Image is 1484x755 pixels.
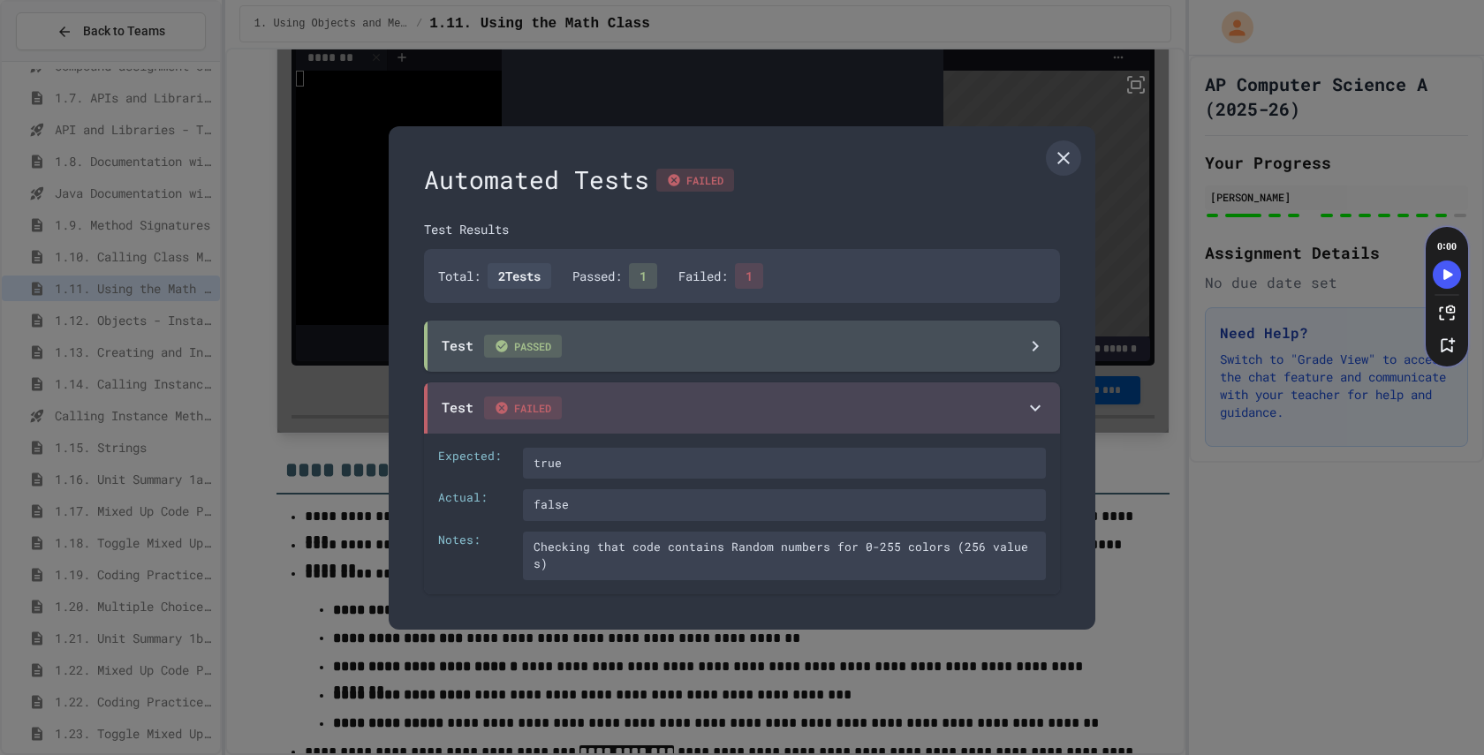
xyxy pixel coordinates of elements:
[735,263,763,289] span: 1
[484,396,562,419] span: FAILED
[438,489,509,521] div: Actual:
[678,263,763,289] div: Failed:
[438,448,509,479] div: Expected:
[523,532,1046,580] div: Checking that code contains Random numbers for 0-255 colors (256 values)
[438,263,551,289] div: Total:
[424,162,1060,199] div: Automated Tests
[523,489,1046,521] div: false
[656,169,734,192] div: FAILED
[438,532,509,580] div: Notes:
[484,335,562,358] span: PASSED
[488,263,551,289] span: 2 Tests
[424,220,1060,238] div: Test Results
[523,448,1046,479] div: true
[572,263,657,289] div: Passed:
[442,396,562,419] div: Test
[442,335,562,358] div: Test
[629,263,657,289] span: 1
